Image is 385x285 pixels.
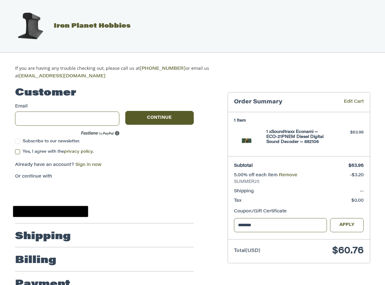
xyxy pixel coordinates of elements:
[23,139,80,143] span: Subscribe to our newsletter.
[66,186,113,198] iframe: PayPal-paylater
[266,129,330,145] h4: 1 x Soundtraxx Econami ~ ECO-21PNEM Diesel Digital Sound Decoder ~ 882106
[15,254,56,267] h2: Billing
[234,164,253,168] span: Subtotal
[279,173,297,178] a: Remove
[15,87,76,99] h2: Customer
[15,173,194,180] p: Or continue with
[234,249,260,253] span: Total (USD)
[350,173,364,178] span: -$3.20
[14,10,46,42] img: Iron Planet Hobbies
[234,218,327,232] input: Gift Certificate or Coupon Code
[360,189,364,194] span: --
[332,246,364,256] span: $60.76
[326,99,364,106] a: Edit Cart
[331,129,364,136] div: $63.96
[54,23,131,29] span: Iron Planet Hobbies
[13,186,60,198] iframe: PayPal-paypal
[75,163,101,167] a: Sign in now
[19,74,106,79] a: [EMAIL_ADDRESS][DOMAIN_NAME]
[15,65,218,80] p: If you are having any trouble checking out, please call us at or email us at
[234,189,254,194] span: Shipping
[330,218,364,232] button: Apply
[234,118,364,123] h3: 1 Item
[140,67,186,71] a: [PHONE_NUMBER]
[15,103,119,110] label: Email
[234,99,326,106] h3: Order Summary
[234,179,364,185] span: SUMMER25
[23,150,94,154] span: Yes, I agree with the .
[351,199,364,203] span: $0.00
[15,230,71,243] h2: Shipping
[13,206,88,217] button: Google Pay
[349,164,364,168] span: $63.96
[64,150,93,154] a: privacy policy
[8,23,131,29] a: Iron Planet Hobbies
[234,199,241,203] span: Tax
[234,208,364,215] div: Coupon/Gift Certificate
[125,111,194,125] button: Continue
[15,162,194,168] p: Already have an account?
[234,173,279,178] span: 5.00% off each item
